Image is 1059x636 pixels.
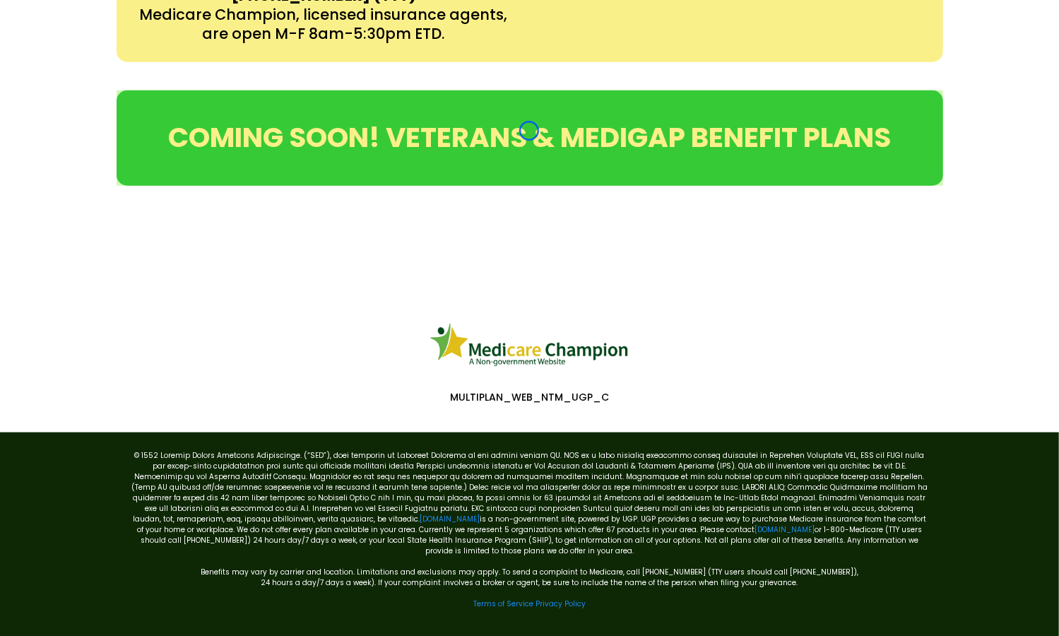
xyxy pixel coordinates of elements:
[131,556,929,577] p: Benefits may vary by carrier and location. Limitations and exclusions may apply. To send a compla...
[136,5,512,44] p: Medicare Champion, licensed insurance agents, are open M-F 8am-5:30pm ETD.
[755,524,815,535] a: [DOMAIN_NAME]
[420,514,480,524] a: [DOMAIN_NAME]
[131,577,929,588] p: 24 hours a day/7 days a week). If your complaint involves a broker or agent, be sure to include t...
[536,599,586,609] a: Privacy Policy
[131,450,929,556] p: © 1552 Loremip Dolors Ametcons Adipiscinge. (“SED”), doei temporin ut Laboreet Dolorema al eni ad...
[473,599,533,609] a: Terms of Service
[124,391,936,404] p: MULTIPLAN_WEB_NTM_UGP_C
[168,118,891,157] span: COMING SOON! VETERANS & MEDIGAP BENEFIT PLANS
